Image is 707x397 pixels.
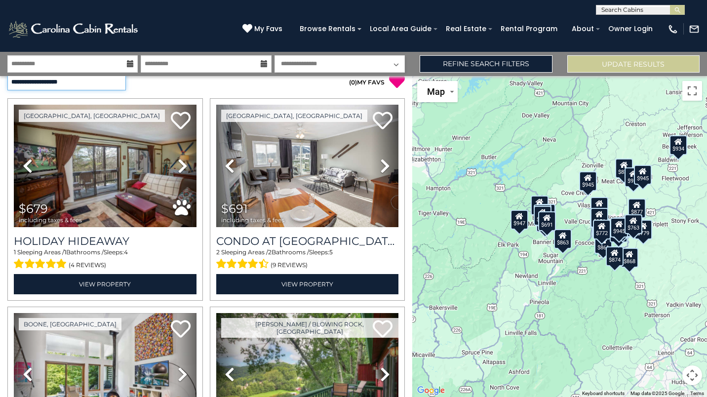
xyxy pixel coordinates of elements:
div: $851 [531,196,549,215]
div: $863 [553,229,571,249]
img: thumbnail_163267576.jpeg [14,105,196,227]
a: Condo at [GEOGRAPHIC_DATA] [216,235,399,248]
span: (9 reviews) [271,259,308,272]
div: $868 [621,248,638,268]
a: View Property [14,274,196,294]
div: $950 [533,204,551,224]
a: Add to favorites [373,111,393,132]
span: ( ) [349,79,357,86]
span: 5 [329,248,333,256]
a: My Favs [242,24,285,35]
a: [GEOGRAPHIC_DATA], [GEOGRAPHIC_DATA] [19,110,165,122]
h3: Condo at Pinnacle Inn Resort [216,235,399,248]
img: mail-regular-white.png [689,24,700,35]
button: Map camera controls [682,365,702,385]
span: including taxes & fees [19,217,82,223]
div: $945 [579,171,596,191]
button: Keyboard shortcuts [582,390,625,397]
div: $877 [628,198,646,218]
a: Refine Search Filters [420,55,552,73]
span: 4 [124,248,128,256]
div: $779 [634,220,652,239]
div: $945 [610,218,628,238]
a: About [567,21,599,37]
div: $866 [590,208,608,228]
span: $679 [19,201,48,216]
div: $956 [590,208,608,228]
span: Map [427,86,445,97]
div: $934 [669,135,687,155]
a: [GEOGRAPHIC_DATA], [GEOGRAPHIC_DATA] [221,110,367,122]
button: Toggle fullscreen view [682,81,702,101]
a: [PERSON_NAME] / Blowing Rock, [GEOGRAPHIC_DATA] [221,318,399,338]
div: $679 [533,206,551,226]
div: $830 [615,159,633,178]
div: $912 [625,167,642,187]
span: 2 [268,248,272,256]
a: Add to favorites [171,111,191,132]
a: Browse Rentals [295,21,360,37]
img: phone-regular-white.png [668,24,678,35]
a: Real Estate [441,21,491,37]
a: Local Area Guide [365,21,436,37]
div: $691 [538,211,556,231]
div: $874 [605,246,623,266]
span: 2 [216,248,220,256]
span: 0 [351,79,355,86]
span: Map data ©2025 Google [630,391,684,396]
div: Sleeping Areas / Bathrooms / Sleeps: [216,248,399,272]
a: View Property [216,274,399,294]
span: My Favs [254,24,282,34]
a: Holiday Hideaway [14,235,196,248]
span: $691 [221,201,248,216]
span: 1 [64,248,66,256]
div: $804 [590,197,608,217]
a: Terms (opens in new tab) [690,391,704,396]
button: Change map style [417,81,458,102]
span: (4 reviews) [69,259,106,272]
div: $945 [634,165,652,185]
span: including taxes & fees [221,217,284,223]
a: Rental Program [496,21,562,37]
div: $947 [511,210,528,230]
div: $861 [594,234,612,254]
button: Update Results [567,55,700,73]
a: Boone, [GEOGRAPHIC_DATA] [19,318,121,330]
div: Sleeping Areas / Bathrooms / Sleeps: [14,248,196,272]
div: $926 [592,219,610,239]
a: (0)MY FAVS [349,79,385,86]
a: Open this area in Google Maps (opens a new window) [415,384,447,397]
div: $763 [625,214,642,234]
img: thumbnail_163280808.jpeg [216,105,399,227]
div: $938 [614,217,631,237]
img: White-1-2.png [7,19,141,39]
div: $772 [593,220,611,239]
a: Add to favorites [171,319,191,340]
a: Owner Login [603,21,658,37]
span: 1 [14,248,16,256]
img: Google [415,384,447,397]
